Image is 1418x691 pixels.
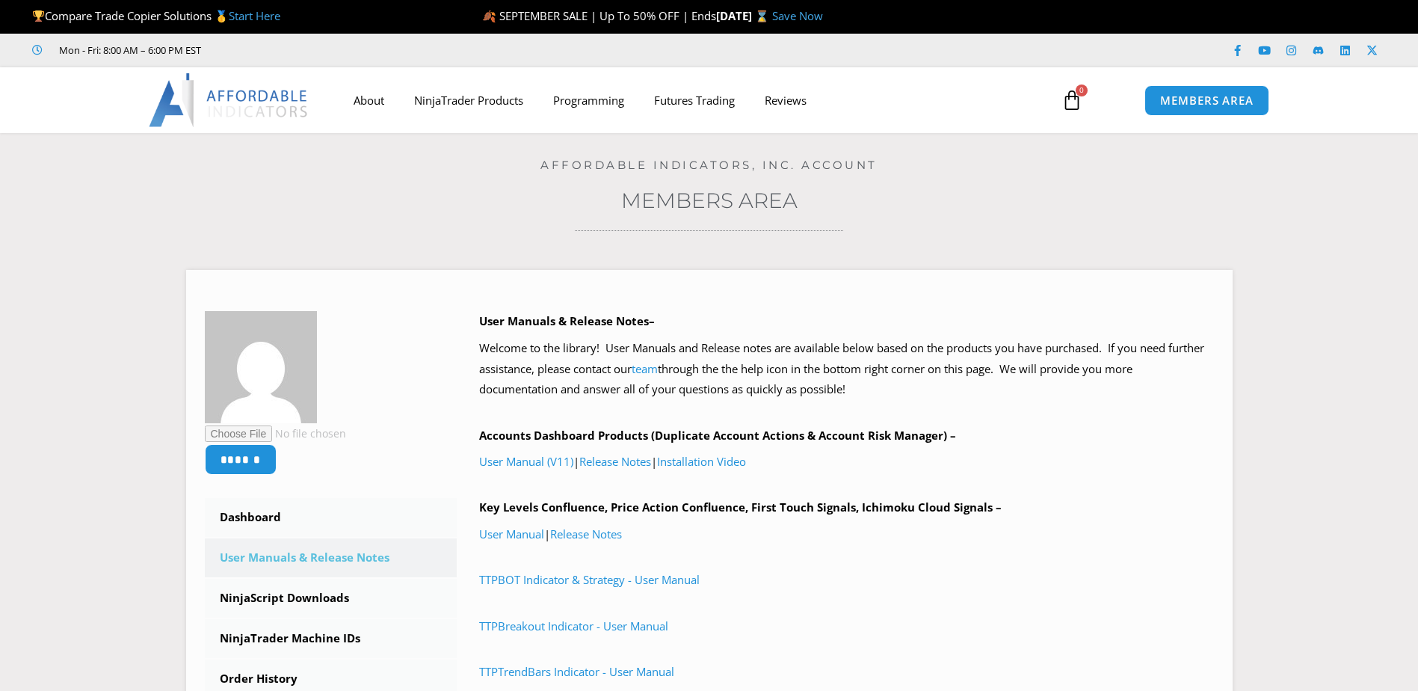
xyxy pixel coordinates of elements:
b: Key Levels Confluence, Price Action Confluence, First Touch Signals, Ichimoku Cloud Signals – [479,500,1002,515]
nav: Menu [339,83,1044,117]
span: 🍂 SEPTEMBER SALE | Up To 50% OFF | Ends [482,8,716,23]
span: 0 [1076,85,1088,96]
p: | | [479,452,1214,473]
a: TTPBOT Indicator & Strategy - User Manual [479,572,700,587]
a: Affordable Indicators, Inc. Account [540,158,878,172]
strong: [DATE] ⌛ [716,8,772,23]
a: Members Area [621,188,798,213]
a: Futures Trading [639,83,750,117]
span: Mon - Fri: 8:00 AM – 6:00 PM EST [55,41,201,59]
a: Save Now [772,8,823,23]
a: Programming [538,83,639,117]
a: NinjaTrader Machine IDs [205,619,457,658]
a: User Manual [479,526,544,541]
a: Dashboard [205,498,457,537]
a: User Manual (V11) [479,454,573,469]
a: User Manuals & Release Notes [205,538,457,577]
a: About [339,83,399,117]
span: Compare Trade Copier Solutions 🥇 [32,8,280,23]
a: Start Here [229,8,280,23]
img: LogoAI | Affordable Indicators – NinjaTrader [149,73,309,127]
a: Reviews [750,83,821,117]
a: 0 [1039,79,1105,122]
a: Release Notes [550,526,622,541]
a: TTPBreakout Indicator - User Manual [479,618,668,633]
a: Installation Video [657,454,746,469]
span: MEMBERS AREA [1160,95,1254,106]
iframe: Customer reviews powered by Trustpilot [222,43,446,58]
p: | [479,524,1214,545]
a: NinjaScript Downloads [205,579,457,618]
img: 🏆 [33,10,44,22]
a: Release Notes [579,454,651,469]
a: MEMBERS AREA [1144,85,1269,116]
b: User Manuals & Release Notes– [479,313,655,328]
img: e90ed44e9129254903684c404882d02610b8444a9fbe717fc3e3b6ee086196d2 [205,311,317,423]
p: Welcome to the library! User Manuals and Release notes are available below based on the products ... [479,338,1214,401]
a: team [632,361,658,376]
b: Accounts Dashboard Products (Duplicate Account Actions & Account Risk Manager) – [479,428,956,443]
a: TTPTrendBars Indicator - User Manual [479,664,674,679]
a: NinjaTrader Products [399,83,538,117]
